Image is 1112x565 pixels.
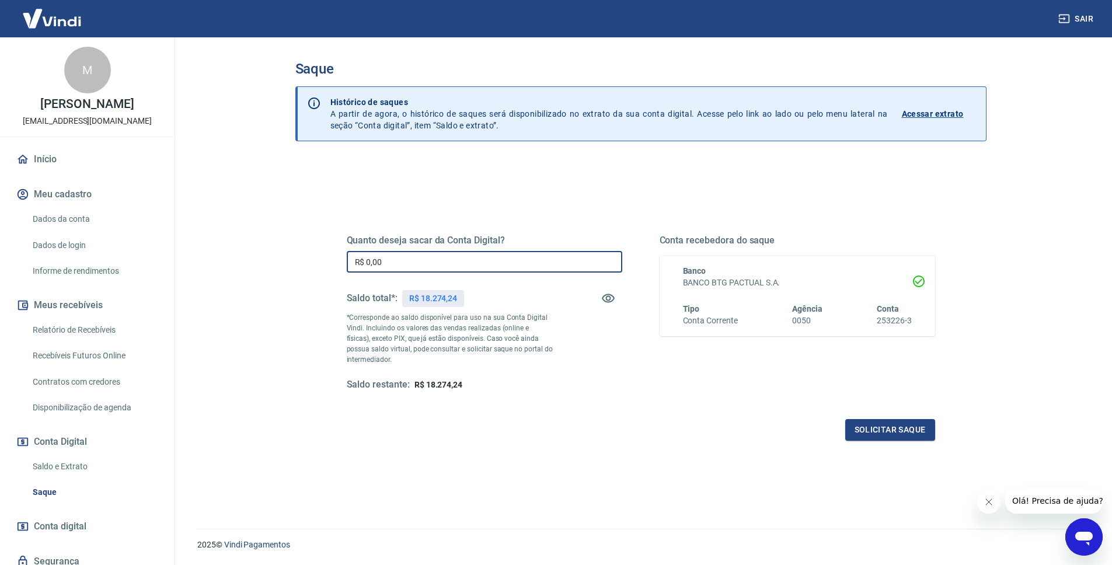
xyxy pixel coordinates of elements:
[977,490,1001,514] iframe: Fechar mensagem
[347,292,398,304] h5: Saldo total*:
[1056,8,1098,30] button: Sair
[1005,488,1103,514] iframe: Mensagem da empresa
[330,96,888,131] p: A partir de agora, o histórico de saques será disponibilizado no extrato da sua conta digital. Ac...
[792,304,822,313] span: Agência
[902,96,977,131] a: Acessar extrato
[1065,518,1103,556] iframe: Botão para abrir a janela de mensagens
[683,315,738,327] h6: Conta Corrente
[295,61,986,77] h3: Saque
[14,514,161,539] a: Conta digital
[347,379,410,391] h5: Saldo restante:
[34,518,86,535] span: Conta digital
[28,370,161,394] a: Contratos com credores
[64,47,111,93] div: M
[902,108,964,120] p: Acessar extrato
[347,312,553,365] p: *Corresponde ao saldo disponível para uso na sua Conta Digital Vindi. Incluindo os valores das ve...
[28,233,161,257] a: Dados de login
[877,304,899,313] span: Conta
[197,539,1084,551] p: 2025 ©
[845,419,935,441] button: Solicitar saque
[14,147,161,172] a: Início
[683,304,700,313] span: Tipo
[683,277,912,289] h6: BANCO BTG PACTUAL S.A.
[414,380,462,389] span: R$ 18.274,24
[224,540,290,549] a: Vindi Pagamentos
[40,98,134,110] p: [PERSON_NAME]
[7,8,98,18] span: Olá! Precisa de ajuda?
[409,292,457,305] p: R$ 18.274,24
[28,396,161,420] a: Disponibilização de agenda
[14,182,161,207] button: Meu cadastro
[28,207,161,231] a: Dados da conta
[14,429,161,455] button: Conta Digital
[330,96,888,108] p: Histórico de saques
[28,259,161,283] a: Informe de rendimentos
[792,315,822,327] h6: 0050
[14,292,161,318] button: Meus recebíveis
[877,315,912,327] h6: 253226-3
[28,318,161,342] a: Relatório de Recebíveis
[28,480,161,504] a: Saque
[660,235,935,246] h5: Conta recebedora do saque
[28,344,161,368] a: Recebíveis Futuros Online
[347,235,622,246] h5: Quanto deseja sacar da Conta Digital?
[23,115,152,127] p: [EMAIL_ADDRESS][DOMAIN_NAME]
[28,455,161,479] a: Saldo e Extrato
[683,266,706,275] span: Banco
[14,1,90,36] img: Vindi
